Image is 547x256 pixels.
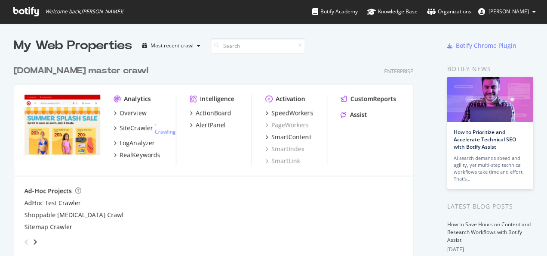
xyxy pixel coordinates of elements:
[120,109,147,117] div: Overview
[341,95,396,103] a: CustomReports
[447,202,533,211] div: Latest Blog Posts
[265,109,313,117] a: SpeedWorkers
[190,121,226,129] a: AlertPanel
[120,151,160,159] div: RealKeywords
[350,110,367,119] div: Assist
[350,95,396,103] div: CustomReports
[367,7,418,16] div: Knowledge Base
[25,223,72,231] a: Sitemap Crawler
[196,121,226,129] div: AlertPanel
[211,38,305,53] input: Search
[114,121,176,135] a: SiteCrawler- Crawling
[25,199,81,207] a: AdHoc Test Crawler
[312,7,358,16] div: Botify Academy
[114,151,160,159] a: RealKeywords
[14,65,148,77] div: [DOMAIN_NAME] master crawl
[427,7,471,16] div: Organizations
[447,221,531,244] a: How to Save Hours on Content and Research Workflows with Botify Assist
[471,5,543,19] button: [PERSON_NAME]
[32,237,38,246] div: angle-right
[265,133,311,141] a: SmartContent
[456,41,516,50] div: Botify Chrome Plugin
[151,43,194,48] div: Most recent crawl
[271,133,311,141] div: SmartContent
[265,145,304,153] a: SmartIndex
[384,68,413,75] div: Enterprise
[120,124,153,132] div: SiteCrawler
[196,109,231,117] div: ActionBoard
[447,64,533,74] div: Botify news
[21,235,32,249] div: angle-left
[14,65,152,77] a: [DOMAIN_NAME] master crawl
[265,157,300,165] a: SmartLink
[139,39,204,53] button: Most recent crawl
[25,95,100,155] img: www.target.com
[45,8,123,15] span: Welcome back, [PERSON_NAME] !
[14,37,132,54] div: My Web Properties
[447,41,516,50] a: Botify Chrome Plugin
[120,139,155,147] div: LogAnalyzer
[25,187,72,195] div: Ad-Hoc Projects
[155,128,176,135] a: Crawling
[114,109,147,117] a: Overview
[190,109,231,117] a: ActionBoard
[25,211,123,219] a: Shoppable [MEDICAL_DATA] Crawl
[155,121,176,135] div: -
[454,128,516,150] a: How to Prioritize and Accelerate Technical SEO with Botify Assist
[265,121,309,129] a: PageWorkers
[447,246,533,253] div: [DATE]
[341,110,367,119] a: Assist
[114,139,155,147] a: LogAnalyzer
[276,95,305,103] div: Activation
[454,155,527,182] div: AI search demands speed and agility, yet multi-step technical workflows take time and effort. Tha...
[271,109,313,117] div: SpeedWorkers
[447,77,533,122] img: How to Prioritize and Accelerate Technical SEO with Botify Assist
[124,95,151,103] div: Analytics
[200,95,234,103] div: Intelligence
[489,8,529,15] span: Susan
